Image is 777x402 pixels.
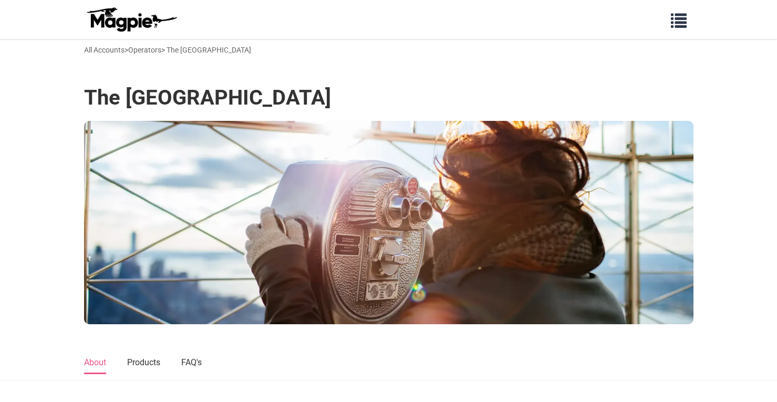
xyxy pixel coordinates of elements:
img: The Empire State Building banner [84,121,693,324]
div: > > The [GEOGRAPHIC_DATA] [84,44,251,56]
h1: The [GEOGRAPHIC_DATA] [84,85,331,110]
a: About [84,352,106,374]
img: logo-ab69f6fb50320c5b225c76a69d11143b.png [84,7,179,32]
a: Operators [128,46,161,54]
a: Products [127,352,160,374]
a: FAQ's [181,352,202,374]
a: All Accounts [84,46,125,54]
